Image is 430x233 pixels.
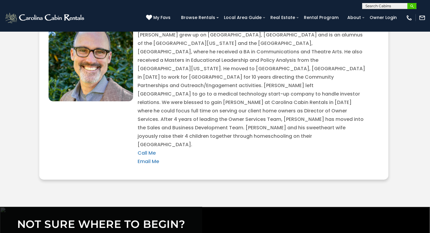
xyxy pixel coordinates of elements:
[138,31,365,166] p: [PERSON_NAME] grew up on [GEOGRAPHIC_DATA], [GEOGRAPHIC_DATA] and is an alumnus of the [GEOGRAPHI...
[153,14,170,21] span: My Favs
[267,13,298,22] a: Real Estate
[138,150,156,156] a: Call Me
[406,14,412,21] img: phone-regular-white.png
[5,12,86,24] img: White-1-2.png
[178,13,218,22] a: Browse Rentals
[221,13,265,22] a: Local Area Guide
[49,17,133,101] img: #
[367,13,400,22] a: Owner Login
[301,13,342,22] a: Rental Program
[419,14,425,21] img: mail-regular-white.png
[138,158,159,165] a: Email Me
[344,13,364,22] a: About
[146,14,172,21] a: My Favs
[11,217,192,231] h3: NOT SURE WHERE TO BEGIN?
